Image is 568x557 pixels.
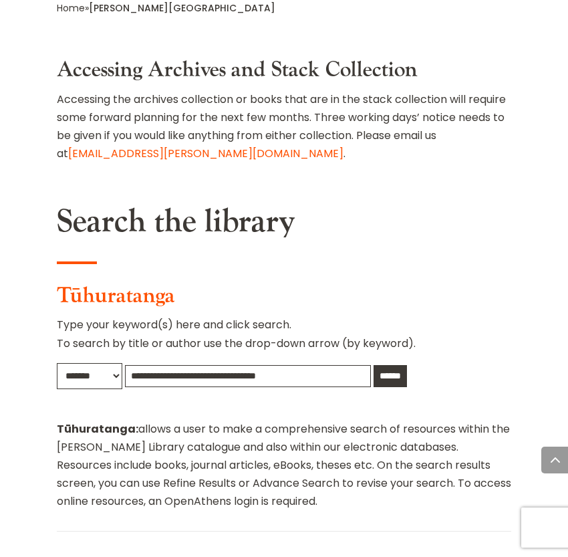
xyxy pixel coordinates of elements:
[57,58,511,90] h3: Accessing Archives and Stack Collection
[89,1,275,15] span: [PERSON_NAME][GEOGRAPHIC_DATA]
[57,90,511,163] p: Accessing the archives collection or books that are in the stack collection will require some for...
[57,203,511,248] h2: Search the library
[57,1,275,15] span: »
[57,1,85,15] a: Home
[68,146,343,161] a: [EMAIL_ADDRESS][PERSON_NAME][DOMAIN_NAME]
[57,316,511,362] p: Type your keyword(s) here and click search. To search by title or author use the drop-down arrow ...
[57,420,511,511] p: allows a user to make a comprehensive search of resources within the [PERSON_NAME] Library catalo...
[57,284,511,316] h3: Tūhuratanga
[57,421,138,437] strong: Tūhuratanga:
